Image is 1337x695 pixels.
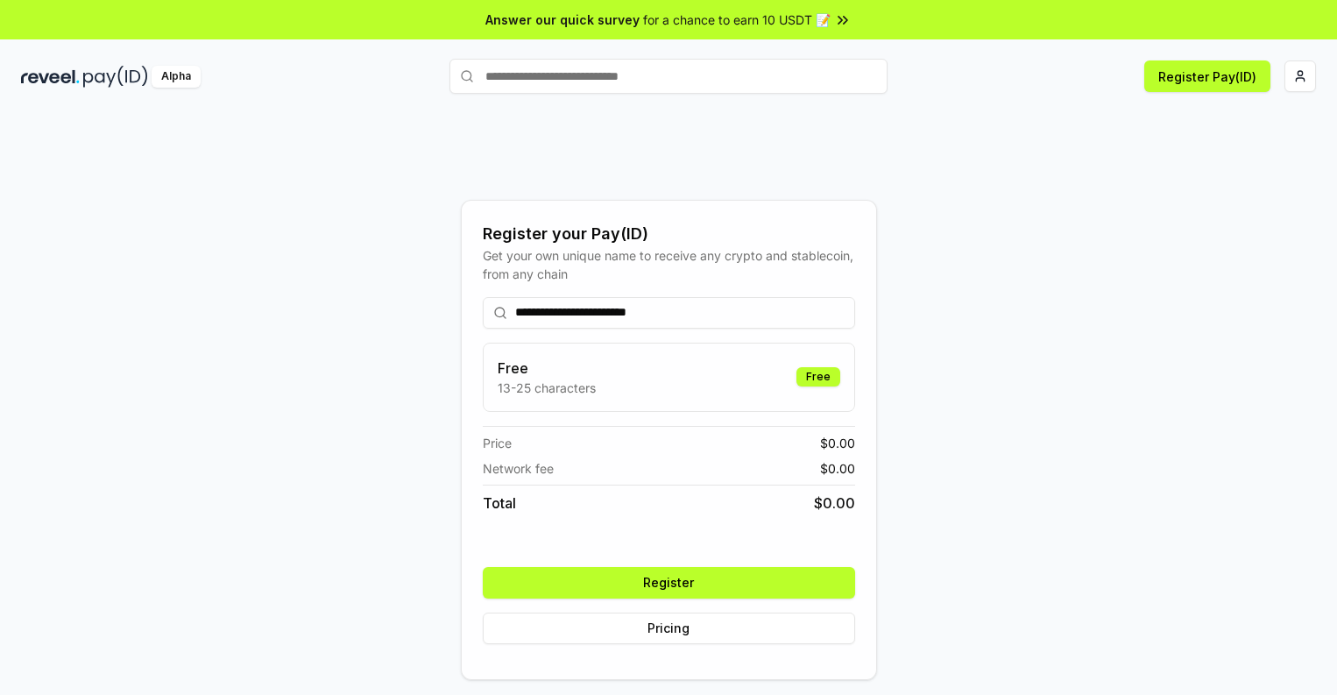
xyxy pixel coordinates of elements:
[814,493,855,514] span: $ 0.00
[796,367,840,387] div: Free
[21,66,80,88] img: reveel_dark
[485,11,640,29] span: Answer our quick survey
[1144,60,1270,92] button: Register Pay(ID)
[83,66,148,88] img: pay_id
[483,222,855,246] div: Register your Pay(ID)
[498,379,596,397] p: 13-25 characters
[483,613,855,644] button: Pricing
[498,358,596,379] h3: Free
[643,11,831,29] span: for a chance to earn 10 USDT 📝
[483,567,855,599] button: Register
[483,459,554,478] span: Network fee
[152,66,201,88] div: Alpha
[483,434,512,452] span: Price
[483,246,855,283] div: Get your own unique name to receive any crypto and stablecoin, from any chain
[483,493,516,514] span: Total
[820,459,855,478] span: $ 0.00
[820,434,855,452] span: $ 0.00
